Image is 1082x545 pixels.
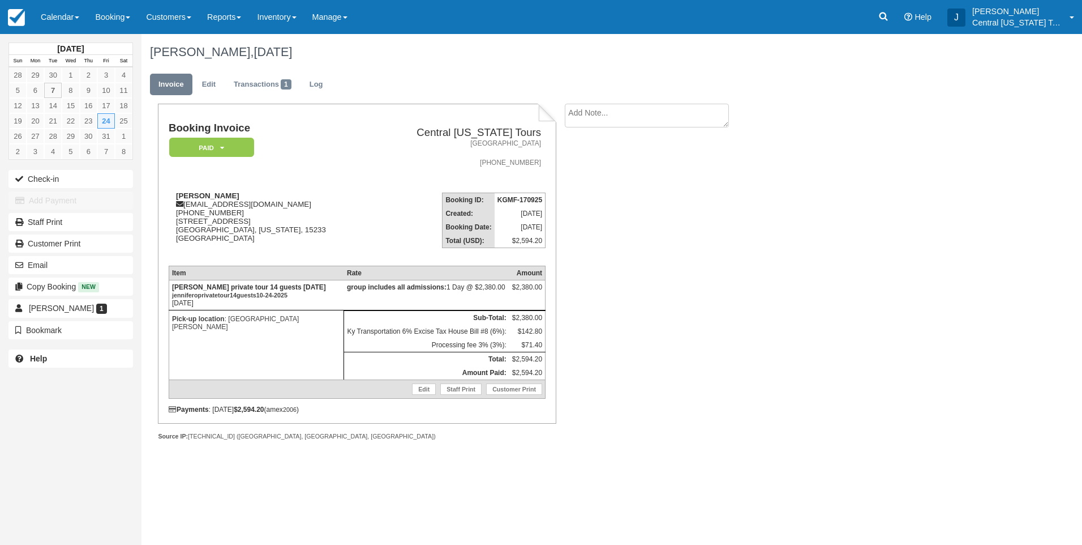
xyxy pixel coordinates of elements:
td: $2,380.00 [509,310,546,325]
a: 6 [27,83,44,98]
a: 18 [115,98,132,113]
a: 17 [97,98,115,113]
a: 14 [44,98,62,113]
a: 20 [27,113,44,129]
th: Booking ID: [443,193,495,207]
a: 5 [9,83,27,98]
span: [PERSON_NAME] [29,304,94,313]
strong: group includes all admissions [347,283,446,291]
strong: [DATE] [57,44,84,53]
a: 30 [80,129,97,144]
div: J [947,8,965,27]
a: 19 [9,113,27,129]
i: Help [904,13,912,21]
strong: KGMF-170925 [497,196,542,204]
a: 9 [80,83,97,98]
div: [TECHNICAL_ID] ([GEOGRAPHIC_DATA], [GEOGRAPHIC_DATA], [GEOGRAPHIC_DATA]) [158,432,556,441]
h1: [PERSON_NAME], [150,45,944,59]
span: Help [914,12,931,22]
a: 29 [62,129,79,144]
a: Staff Print [440,384,482,395]
span: [DATE] [254,45,292,59]
a: 1 [62,67,79,83]
small: jenniferoprivatetour14guests10-24-2025 [172,292,287,299]
th: Fri [97,55,115,67]
a: 29 [27,67,44,83]
a: 10 [97,83,115,98]
p: Central [US_STATE] Tours [972,17,1063,28]
a: 24 [97,113,115,129]
p: : [GEOGRAPHIC_DATA][PERSON_NAME] [172,313,341,333]
a: Invoice [150,74,192,96]
th: Amount [509,266,546,280]
td: Processing fee 3% (3%): [344,338,509,352]
a: 30 [44,67,62,83]
td: $71.40 [509,338,546,352]
a: Transactions1 [225,74,300,96]
th: Item [169,266,344,280]
div: $2,380.00 [512,283,542,300]
a: 3 [27,144,44,159]
span: New [78,282,99,292]
div: [EMAIL_ADDRESS][DOMAIN_NAME] [PHONE_NUMBER] [STREET_ADDRESS] [GEOGRAPHIC_DATA], [US_STATE], 15233... [169,191,372,257]
td: $142.80 [509,325,546,338]
a: 16 [80,98,97,113]
td: $2,594.20 [495,234,546,248]
a: 15 [62,98,79,113]
th: Rate [344,266,509,280]
span: 1 [96,304,107,314]
a: 4 [44,144,62,159]
th: Wed [62,55,79,67]
span: 1 [281,79,291,90]
button: Check-in [8,170,133,188]
a: 7 [44,83,62,98]
th: Mon [27,55,44,67]
a: 22 [62,113,79,129]
a: 3 [97,67,115,83]
a: 6 [80,144,97,159]
button: Email [8,256,133,274]
a: Edit [194,74,224,96]
th: Sun [9,55,27,67]
td: $2,594.20 [509,352,546,366]
a: 21 [44,113,62,129]
a: 12 [9,98,27,113]
a: Staff Print [8,213,133,231]
em: Paid [169,138,254,157]
a: 26 [9,129,27,144]
a: Edit [412,384,436,395]
a: 31 [97,129,115,144]
strong: Payments [169,406,209,414]
th: Total: [344,352,509,366]
strong: [PERSON_NAME] private tour 14 guests [DATE] [172,283,326,299]
td: [DATE] [169,280,344,310]
a: 1 [115,129,132,144]
td: [DATE] [495,220,546,234]
strong: $2,594.20 [234,406,264,414]
a: 23 [80,113,97,129]
a: Help [8,350,133,368]
div: : [DATE] (amex ) [169,406,546,414]
td: $2,594.20 [509,366,546,380]
a: 13 [27,98,44,113]
a: 2 [80,67,97,83]
td: 1 Day @ $2,380.00 [344,280,509,310]
img: checkfront-main-nav-mini-logo.png [8,9,25,26]
strong: [PERSON_NAME] [176,191,239,200]
th: Total (USD): [443,234,495,248]
strong: Pick-up location [172,315,225,323]
a: 8 [115,144,132,159]
a: 8 [62,83,79,98]
td: [DATE] [495,207,546,220]
a: 2 [9,144,27,159]
th: Tue [44,55,62,67]
address: [GEOGRAPHIC_DATA] [PHONE_NUMBER] [377,139,541,168]
b: Help [30,354,47,363]
small: 2006 [283,406,297,413]
a: Log [301,74,332,96]
th: Created: [443,207,495,220]
p: [PERSON_NAME] [972,6,1063,17]
td: Ky Transportation 6% Excise Tax House Bill #8 (6%): [344,325,509,338]
th: Thu [80,55,97,67]
a: Customer Print [486,384,542,395]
